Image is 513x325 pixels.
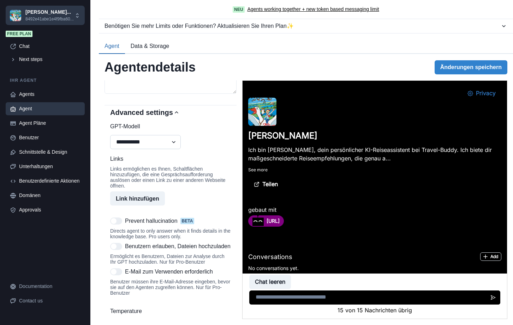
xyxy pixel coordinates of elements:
[110,253,231,265] div: Ermöglicht es Benutzern, Dateien zur Analyse durch Ihr GPT hochzuladen. Nur für Pro-Benutzer
[6,280,85,293] a: Documentation
[125,242,231,251] p: Benutzern erlauben, Dateien hochzuladen
[19,105,80,112] div: Agent
[6,31,32,37] span: Free plan
[19,192,80,199] div: Domänen
[99,19,513,33] button: Benötigen Sie mehr Limits oder Funktionen? Aktualisieren Sie Ihren Plan✨
[435,60,507,74] button: Änderungen speichern
[105,105,237,119] button: Advanced settings
[110,108,173,117] h2: Advanced settings
[19,91,80,98] div: Agents
[105,60,196,75] h2: Agentendetails
[19,43,80,50] div: Chat
[19,297,80,305] div: Contact us
[10,10,21,21] img: Chakra UI
[233,6,244,13] span: Neu
[110,122,227,131] label: GPT-Modell
[125,268,213,276] p: E-Mail zum Verwenden erforderlich
[19,119,80,127] div: Agent Pläne
[125,217,178,225] p: Prevent hallucination
[19,148,80,156] div: Schnittstelle & Design
[110,279,231,296] div: Benutzer müssen ihre E-Mail-Adresse eingeben, bevor sie auf den Agenten zugreifen können. Nur für...
[110,307,227,315] label: Temperature
[110,191,165,206] button: Link hinzufügen
[19,56,80,63] div: Next steps
[19,283,80,290] div: Documentation
[110,228,231,239] div: Directs agent to only answer when it finds details in the knowledge base. Pro users only.
[110,166,231,189] div: Links ermöglichen es Ihnen, Schaltflächen hinzuzufügen, die eine Gesprächsaufforderung auslösen o...
[244,210,258,224] button: Send message
[247,6,379,13] a: Agents working together + new token based messaging limit
[110,155,227,163] label: Links
[105,22,500,30] div: Benötigen Sie mehr Limits oder Funktionen? Aktualisieren Sie Ihren Plan ✨
[243,81,507,319] iframe: Agent Chat
[7,225,258,234] p: 15 von 15 Nachrichten übrig
[180,218,195,224] span: beta
[6,77,85,84] p: Ihr Agent
[125,39,175,54] button: Data & Storage
[219,6,259,20] button: Privacy Settings
[99,39,125,54] button: Agent
[19,134,80,141] div: Benutzer
[19,206,80,214] div: Approvals
[19,177,80,185] div: Benutzerdefinierte Aktionen
[19,163,80,170] div: Unterhaltungen
[25,8,74,16] p: [PERSON_NAME]...
[6,6,85,25] button: Chakra UI[PERSON_NAME]...8492e41abe1e4f9fba60...
[25,16,74,22] p: 8492e41abe1e4f9fba60...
